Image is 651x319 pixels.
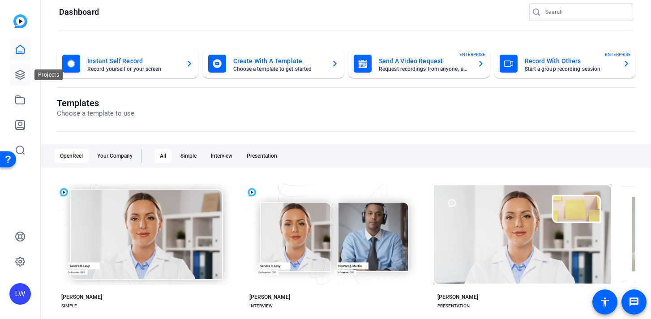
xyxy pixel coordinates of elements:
[61,302,77,310] div: SIMPLE
[154,149,171,163] div: All
[545,7,626,17] input: Search
[13,14,27,28] img: blue-gradient.svg
[55,149,88,163] div: OpenReel
[57,49,198,78] button: Instant Self RecordRecord yourself or your screen
[233,66,325,72] mat-card-subtitle: Choose a template to get started
[57,98,134,108] h1: Templates
[437,293,478,301] div: [PERSON_NAME]
[59,7,99,17] h1: Dashboard
[175,149,202,163] div: Simple
[233,56,325,66] mat-card-title: Create With A Template
[459,51,485,58] span: ENTERPRISE
[437,302,470,310] div: PRESENTATION
[9,283,31,305] div: LW
[629,297,639,307] mat-icon: message
[206,149,238,163] div: Interview
[92,149,138,163] div: Your Company
[525,66,616,72] mat-card-subtitle: Start a group recording session
[379,56,470,66] mat-card-title: Send A Video Request
[249,293,290,301] div: [PERSON_NAME]
[600,297,610,307] mat-icon: accessibility
[348,49,490,78] button: Send A Video RequestRequest recordings from anyone, anywhereENTERPRISE
[203,49,344,78] button: Create With A TemplateChoose a template to get started
[494,49,636,78] button: Record With OthersStart a group recording sessionENTERPRISE
[34,69,63,80] div: Projects
[57,108,134,119] p: Choose a template to use
[379,66,470,72] mat-card-subtitle: Request recordings from anyone, anywhere
[241,149,283,163] div: Presentation
[605,51,631,58] span: ENTERPRISE
[87,56,179,66] mat-card-title: Instant Self Record
[61,293,102,301] div: [PERSON_NAME]
[525,56,616,66] mat-card-title: Record With Others
[87,66,179,72] mat-card-subtitle: Record yourself or your screen
[249,302,273,310] div: INTERVIEW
